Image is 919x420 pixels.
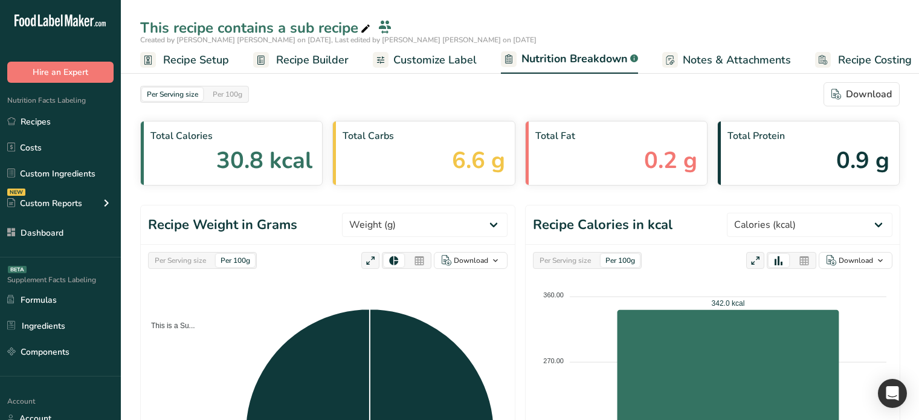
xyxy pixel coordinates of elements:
div: NEW [7,189,25,196]
span: Recipe Costing [838,52,912,68]
button: Download [819,252,892,269]
tspan: 360.00 [543,291,564,299]
div: Custom Reports [7,197,82,210]
h1: Recipe Calories in kcal [533,215,672,235]
div: BETA [8,266,27,273]
span: Total Calories [150,129,312,143]
div: Download [839,255,873,266]
div: Per Serving size [150,254,211,267]
div: Per 100g [216,254,255,267]
h1: Recipe Weight in Grams [148,215,297,235]
span: Created by [PERSON_NAME] [PERSON_NAME] on [DATE], Last edited by [PERSON_NAME] [PERSON_NAME] on [... [140,35,537,45]
button: Hire an Expert [7,62,114,83]
a: Customize Label [373,47,477,74]
div: Per Serving size [142,88,203,101]
span: Total Carbs [343,129,505,143]
span: Total Fat [535,129,697,143]
tspan: 270.00 [543,357,564,364]
span: 0.2 g [644,143,697,178]
span: This is a Su... [142,321,195,330]
div: Per 100g [208,88,247,101]
span: Recipe Builder [276,52,349,68]
button: Download [434,252,508,269]
span: Customize Label [393,52,477,68]
span: 6.6 g [452,143,505,178]
div: Open Intercom Messenger [878,379,907,408]
span: Total Protein [727,129,889,143]
button: Download [824,82,900,106]
span: Nutrition Breakdown [521,51,628,67]
div: This recipe contains a sub recipe [140,17,373,39]
span: 30.8 kcal [216,143,312,178]
a: Nutrition Breakdown [501,45,638,74]
div: Per Serving size [535,254,596,267]
span: Recipe Setup [163,52,229,68]
span: 0.9 g [836,143,889,178]
div: Download [454,255,488,266]
div: Per 100g [601,254,640,267]
a: Recipe Builder [253,47,349,74]
a: Notes & Attachments [662,47,791,74]
span: Notes & Attachments [683,52,791,68]
div: Download [831,87,892,102]
a: Recipe Costing [815,47,912,74]
a: Recipe Setup [140,47,229,74]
